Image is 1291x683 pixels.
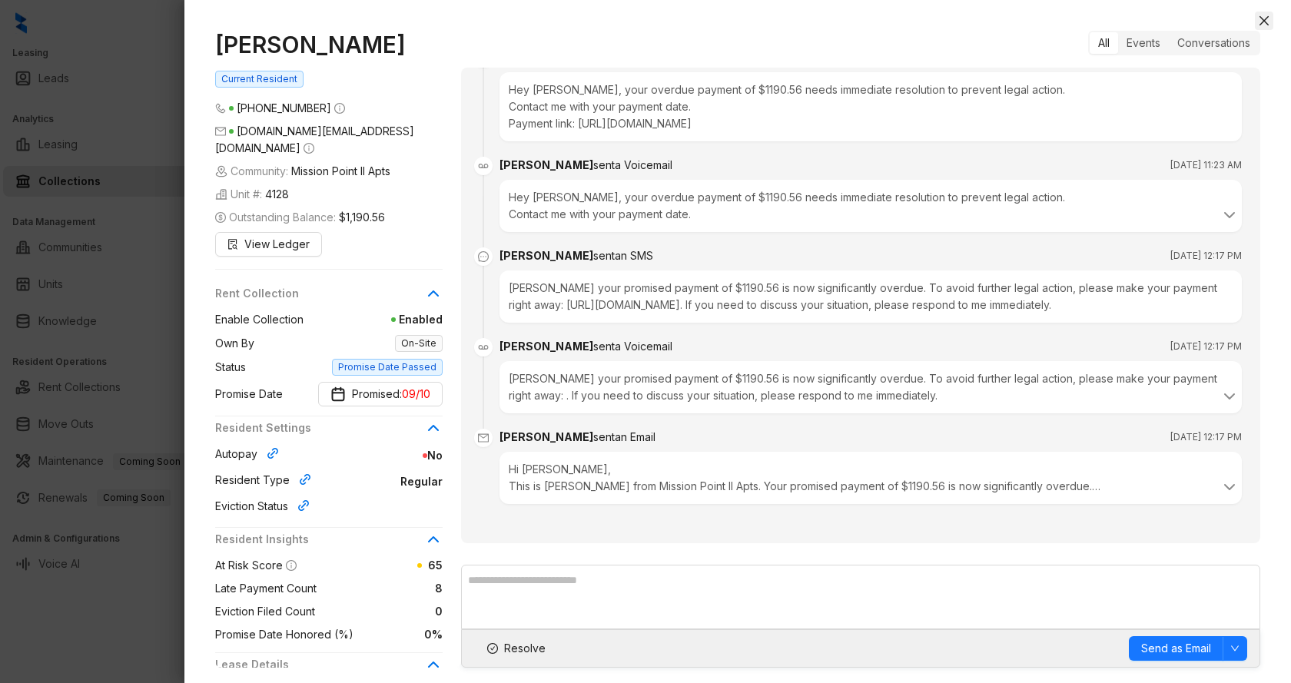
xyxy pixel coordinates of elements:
span: Resident Insights [215,531,424,548]
span: Eviction Filed Count [215,603,315,620]
span: Own By [215,335,254,352]
span: Send as Email [1141,640,1211,657]
div: Hey [PERSON_NAME], your overdue payment of $1190.56 needs immediate resolution to prevent legal a... [509,189,1233,223]
span: Outstanding Balance: [215,209,385,226]
div: Resident Insights [215,531,443,557]
img: building-icon [215,188,227,201]
span: [DATE] 11:23 AM [1170,157,1242,173]
div: Autopay [215,446,285,466]
div: [PERSON_NAME] [499,247,653,264]
span: file-search [227,239,238,250]
span: $1,190.56 [339,209,385,226]
span: At Risk Score [215,559,283,572]
div: segmented control [1088,31,1260,55]
span: Promised: [352,386,430,403]
div: Conversations [1169,32,1259,54]
div: Hi [PERSON_NAME], This is [PERSON_NAME] from Mission Point II Apts. Your promised payment of $119... [509,461,1233,495]
span: 65 [428,559,443,572]
span: Status [215,359,246,376]
span: Promise Date Passed [332,359,443,376]
span: mail [215,126,226,137]
div: Lease Details [215,656,443,682]
div: [PERSON_NAME] your promised payment of $1190.56 is now significantly overdue. To avoid further le... [499,270,1242,323]
span: close [1258,15,1270,27]
span: 8 [317,580,443,597]
span: Mission Point II Apts [291,163,390,180]
span: [DATE] 12:17 PM [1170,339,1242,354]
span: [DATE] 12:17 PM [1170,248,1242,264]
span: [PHONE_NUMBER] [237,101,331,114]
span: Promise Date Honored (%) [215,626,353,643]
span: check-circle [487,643,498,654]
span: 0% [353,626,443,643]
div: [PERSON_NAME] [499,429,655,446]
span: Enable Collection [215,311,304,328]
span: sent an Email [593,430,655,443]
span: Community: [215,163,390,180]
span: sent a Voicemail [593,158,672,171]
button: Close [1255,12,1273,30]
span: message [474,247,493,266]
div: [PERSON_NAME] [499,157,672,174]
span: No [285,447,443,464]
span: Current Resident [215,71,304,88]
span: sent an SMS [593,249,653,262]
span: Promise Date [215,386,283,403]
span: info-circle [334,103,345,114]
span: phone [215,103,226,114]
span: [DOMAIN_NAME][EMAIL_ADDRESS][DOMAIN_NAME] [215,124,414,154]
span: Resident Settings [215,419,424,436]
button: Send as Email [1129,636,1223,661]
span: Resolve [504,640,546,657]
button: Resolve [474,636,559,661]
span: [DATE] 12:17 PM [1170,429,1242,445]
span: info-circle [286,560,297,571]
div: Resident Settings [215,419,443,446]
div: Hey [PERSON_NAME], your overdue payment of $1190.56 needs immediate resolution to prevent legal a... [499,72,1242,141]
h1: [PERSON_NAME] [215,31,443,58]
div: Eviction Status [215,498,316,518]
span: sent a Voicemail [593,340,672,353]
span: mail [474,429,493,447]
span: Enabled [304,311,443,328]
span: Lease Details [215,656,424,673]
span: Rent Collection [215,285,424,302]
span: 09/10 [402,386,430,403]
span: Unit #: [215,186,289,203]
div: Rent Collection [215,285,443,311]
div: Events [1118,32,1169,54]
span: Late Payment Count [215,580,317,597]
span: down [1230,644,1240,653]
div: Resident Type [215,472,317,492]
div: [PERSON_NAME] [499,338,672,355]
span: 0 [315,603,443,620]
div: [PERSON_NAME] your promised payment of $1190.56 is now significantly overdue. To avoid further le... [509,370,1233,404]
button: Promise DatePromised: 09/10 [318,382,443,406]
span: View Ledger [244,236,310,253]
img: Promise Date [330,386,346,402]
span: Regular [317,473,443,490]
span: info-circle [304,143,314,154]
img: Voicemail Icon [474,338,493,356]
button: View Ledger [215,232,322,257]
span: On-Site [395,335,443,352]
img: Voicemail Icon [474,157,493,175]
img: building-icon [215,165,227,177]
span: 4128 [265,186,289,203]
div: All [1090,32,1118,54]
span: dollar [215,212,226,223]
